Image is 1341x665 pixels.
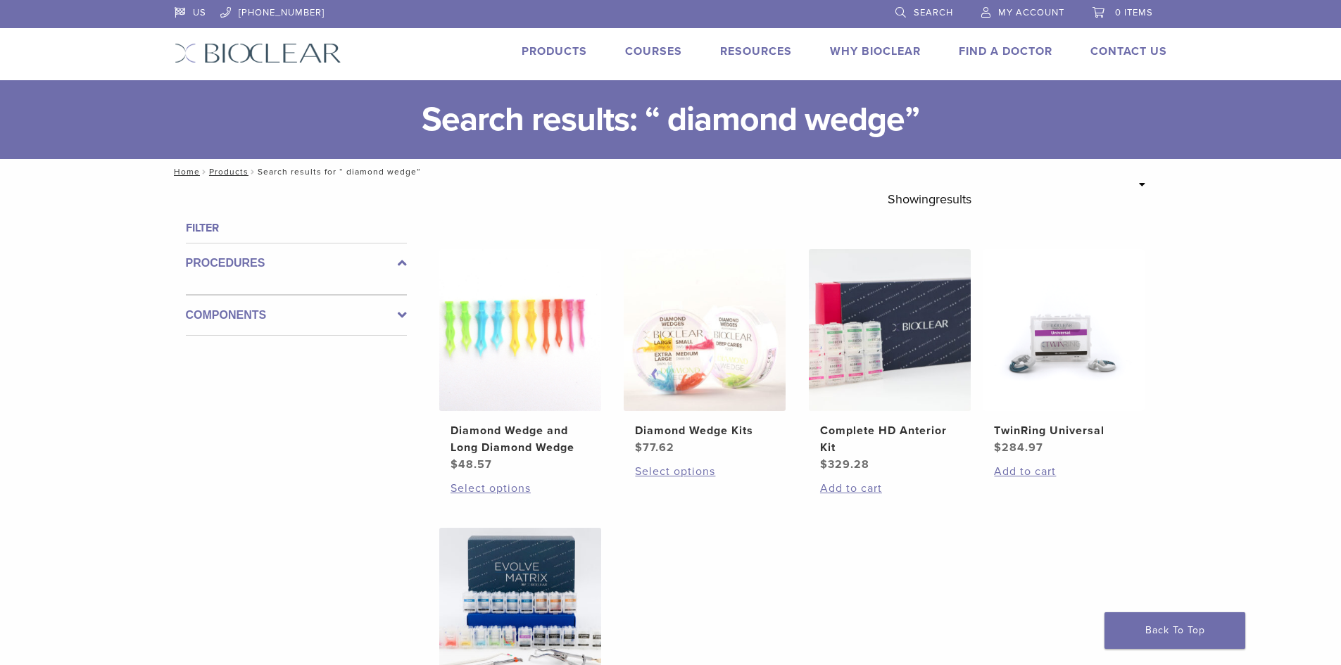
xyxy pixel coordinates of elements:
[982,249,1146,456] a: TwinRing UniversalTwinRing Universal $284.97
[623,249,787,456] a: Diamond Wedge KitsDiamond Wedge Kits $77.62
[830,44,921,58] a: Why Bioclear
[994,422,1133,439] h2: TwinRing Universal
[994,441,1002,455] span: $
[186,255,407,272] label: Procedures
[809,249,971,411] img: Complete HD Anterior Kit
[820,457,869,471] bdi: 329.28
[820,422,959,456] h2: Complete HD Anterior Kit
[994,463,1133,480] a: Add to cart: “TwinRing Universal”
[625,44,682,58] a: Courses
[186,220,407,236] h4: Filter
[820,480,959,497] a: Add to cart: “Complete HD Anterior Kit”
[820,457,828,471] span: $
[994,441,1043,455] bdi: 284.97
[451,480,590,497] a: Select options for “Diamond Wedge and Long Diamond Wedge”
[209,167,248,177] a: Products
[522,44,587,58] a: Products
[959,44,1052,58] a: Find A Doctor
[635,422,774,439] h2: Diamond Wedge Kits
[720,44,792,58] a: Resources
[248,168,258,175] span: /
[635,441,643,455] span: $
[451,422,590,456] h2: Diamond Wedge and Long Diamond Wedge
[451,457,492,471] bdi: 48.57
[186,307,407,324] label: Components
[1115,7,1153,18] span: 0 items
[635,463,774,480] a: Select options for “Diamond Wedge Kits”
[1090,44,1167,58] a: Contact Us
[175,43,341,63] img: Bioclear
[983,249,1145,411] img: TwinRing Universal
[808,249,972,473] a: Complete HD Anterior KitComplete HD Anterior Kit $329.28
[451,457,458,471] span: $
[1104,612,1245,649] a: Back To Top
[439,249,601,411] img: Diamond Wedge and Long Diamond Wedge
[998,7,1064,18] span: My Account
[888,184,971,214] p: Showing results
[624,249,786,411] img: Diamond Wedge Kits
[170,167,200,177] a: Home
[164,159,1178,184] nav: Search results for “ diamond wedge”
[914,7,953,18] span: Search
[439,249,603,473] a: Diamond Wedge and Long Diamond WedgeDiamond Wedge and Long Diamond Wedge $48.57
[200,168,209,175] span: /
[635,441,674,455] bdi: 77.62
